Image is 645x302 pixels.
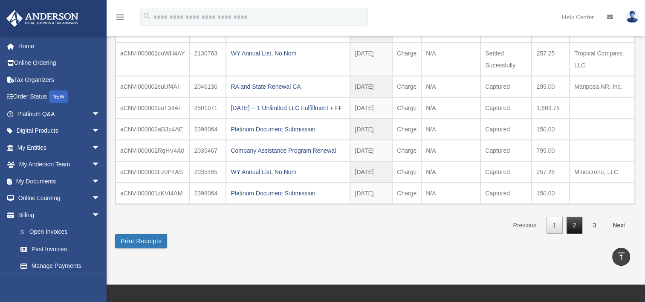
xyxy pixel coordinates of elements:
td: aCNVI000002Fz0P4AS [116,161,189,183]
span: arrow_drop_down [92,190,109,207]
a: 1 [547,217,563,234]
a: Order StatusNEW [6,88,113,106]
td: [DATE] [350,119,392,140]
span: arrow_drop_down [92,173,109,190]
td: Charge [392,97,421,119]
td: 2035467 [189,140,226,161]
a: vertical_align_top [612,248,630,266]
a: My Entitiesarrow_drop_down [6,139,113,156]
i: vertical_align_top [616,251,626,261]
td: Charge [392,76,421,97]
td: [DATE] [350,140,392,161]
td: Charge [392,119,421,140]
td: 2398064 [189,119,226,140]
div: [DATE] -- 1 Unlimited LLC Fulfillment + FF [231,102,345,114]
td: Charge [392,140,421,161]
div: Platinum Document Submission [231,123,345,135]
td: N/A [421,119,480,140]
a: My Documentsarrow_drop_down [6,173,113,190]
td: Captured [480,97,532,119]
a: Platinum Q&Aarrow_drop_down [6,105,113,122]
a: Manage Payments [12,258,113,275]
td: 257.25 [532,161,570,183]
td: [DATE] [350,161,392,183]
td: aCNVI000002aB3p4AE [116,119,189,140]
a: menu [115,15,125,22]
div: RA and State Renewal CA [231,81,345,93]
span: $ [25,227,29,238]
td: Captured [480,140,532,161]
div: Company Assistance Program Renewal [231,145,345,157]
span: arrow_drop_down [92,139,109,157]
td: Captured [480,161,532,183]
a: Billingarrow_drop_down [6,206,113,224]
a: Previous [506,217,542,234]
td: 795.00 [532,140,570,161]
td: aCNVI000002cuT34AI [116,97,189,119]
i: menu [115,12,125,22]
div: WY Annual List, No Nom [231,166,345,178]
td: 2046136 [189,76,226,97]
td: Captured [480,76,532,97]
a: Home [6,38,113,55]
a: Online Learningarrow_drop_down [6,190,113,207]
td: [DATE] [350,43,392,76]
td: 2501071 [189,97,226,119]
td: 295.00 [532,76,570,97]
td: aCNVI000002cuWH4AY [116,43,189,76]
div: Platinum Document Submission [231,187,345,199]
a: 3 [586,217,602,234]
td: Charge [392,161,421,183]
td: aCNVI000002RqHV4A0 [116,140,189,161]
a: Online Ordering [6,55,113,72]
td: Minestrone, LLC [570,161,635,183]
i: search [142,12,152,21]
td: 2035465 [189,161,226,183]
td: 1,663.75 [532,97,570,119]
a: Digital Productsarrow_drop_down [6,122,113,139]
a: Tax Organizers [6,71,113,88]
td: 2130763 [189,43,226,76]
td: N/A [421,183,480,204]
a: 2 [567,217,583,234]
a: My Anderson Teamarrow_drop_down [6,156,113,173]
a: Next [606,217,631,234]
td: Captured [480,183,532,204]
div: WY Annual List, No Nom [231,47,345,59]
td: 2398064 [189,183,226,204]
td: aCNVI000001zKVt4AM [116,183,189,204]
td: Settled Sucessfully [480,43,532,76]
td: aCNVI000002cuUf4AI [116,76,189,97]
img: Anderson Advisors Platinum Portal [4,10,81,27]
span: arrow_drop_down [92,156,109,174]
td: Mariposa NR, Inc. [570,76,635,97]
td: Tropical Compass, LLC [570,43,635,76]
td: 150.00 [532,183,570,204]
span: arrow_drop_down [92,206,109,224]
a: $Open Invoices [12,224,113,241]
td: N/A [421,43,480,76]
td: 150.00 [532,119,570,140]
td: Charge [392,43,421,76]
td: N/A [421,161,480,183]
td: Captured [480,119,532,140]
td: N/A [421,140,480,161]
a: Past Invoices [12,241,109,258]
td: N/A [421,76,480,97]
span: arrow_drop_down [92,105,109,123]
td: [DATE] [350,97,392,119]
span: arrow_drop_down [92,122,109,140]
td: N/A [421,97,480,119]
td: [DATE] [350,183,392,204]
button: Print Receipts [115,234,167,248]
td: 257.25 [532,43,570,76]
div: NEW [49,90,68,103]
td: [DATE] [350,76,392,97]
img: User Pic [626,11,639,23]
td: Charge [392,183,421,204]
